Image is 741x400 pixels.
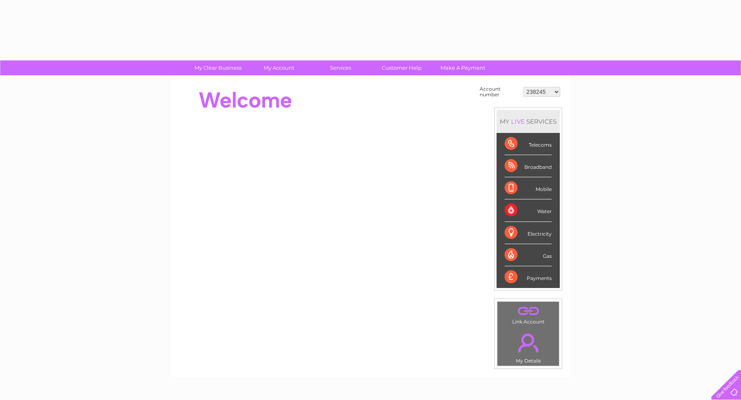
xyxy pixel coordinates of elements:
div: MY SERVICES [497,110,560,133]
a: Make A Payment [430,60,496,75]
div: Telecoms [505,133,552,155]
div: Mobile [505,177,552,199]
div: Broadband [505,155,552,177]
a: Services [307,60,374,75]
div: LIVE [509,118,526,125]
a: My Clear Business [185,60,251,75]
a: Customer Help [368,60,435,75]
td: My Details [497,327,559,366]
a: . [499,304,557,318]
a: . [499,329,557,357]
div: Gas [505,244,552,266]
div: Water [505,199,552,222]
div: Electricity [505,222,552,244]
td: Link Account [497,301,559,327]
a: My Account [246,60,313,75]
td: Account number [478,84,522,99]
div: Payments [505,266,552,288]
